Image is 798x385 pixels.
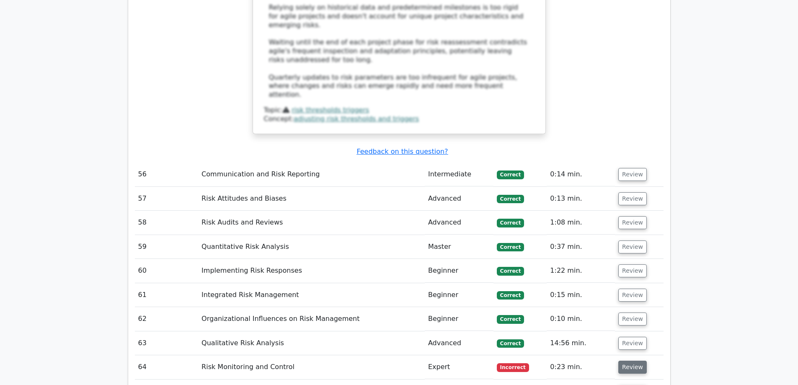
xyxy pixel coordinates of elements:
span: Correct [497,195,524,203]
span: Correct [497,243,524,251]
button: Review [618,216,647,229]
button: Review [618,264,647,277]
td: Beginner [425,259,493,283]
a: risk thresholds triggers [292,106,369,114]
button: Review [618,337,647,350]
td: 0:14 min. [547,163,615,186]
td: 62 [135,307,199,331]
div: Concept: [264,115,535,124]
td: 0:23 min. [547,355,615,379]
td: Quantitative Risk Analysis [198,235,425,259]
td: Organizational Influences on Risk Management [198,307,425,331]
td: Expert [425,355,493,379]
td: 0:13 min. [547,187,615,211]
td: Advanced [425,211,493,235]
button: Review [618,361,647,374]
td: Beginner [425,307,493,331]
td: Risk Audits and Reviews [198,211,425,235]
td: Implementing Risk Responses [198,259,425,283]
td: Communication and Risk Reporting [198,163,425,186]
span: Correct [497,171,524,179]
td: 14:56 min. [547,331,615,355]
td: 56 [135,163,199,186]
td: 59 [135,235,199,259]
td: Risk Monitoring and Control [198,355,425,379]
td: Risk Attitudes and Biases [198,187,425,211]
div: Topic: [264,106,535,115]
button: Review [618,168,647,181]
span: Incorrect [497,363,529,372]
span: Correct [497,267,524,275]
td: 57 [135,187,199,211]
span: Correct [497,315,524,323]
td: 0:10 min. [547,307,615,331]
td: Master [425,235,493,259]
td: 60 [135,259,199,283]
td: 1:22 min. [547,259,615,283]
td: 61 [135,283,199,307]
button: Review [618,289,647,302]
a: adjusting risk thresholds and triggers [294,115,419,123]
a: Feedback on this question? [356,147,448,155]
td: Intermediate [425,163,493,186]
td: 63 [135,331,199,355]
td: Beginner [425,283,493,307]
button: Review [618,192,647,205]
td: Advanced [425,187,493,211]
button: Review [618,313,647,326]
td: 64 [135,355,199,379]
td: Advanced [425,331,493,355]
td: 0:37 min. [547,235,615,259]
span: Correct [497,219,524,227]
td: 0:15 min. [547,283,615,307]
span: Correct [497,291,524,300]
td: Qualitative Risk Analysis [198,331,425,355]
td: 1:08 min. [547,211,615,235]
td: 58 [135,211,199,235]
button: Review [618,240,647,253]
td: Integrated Risk Management [198,283,425,307]
span: Correct [497,339,524,348]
